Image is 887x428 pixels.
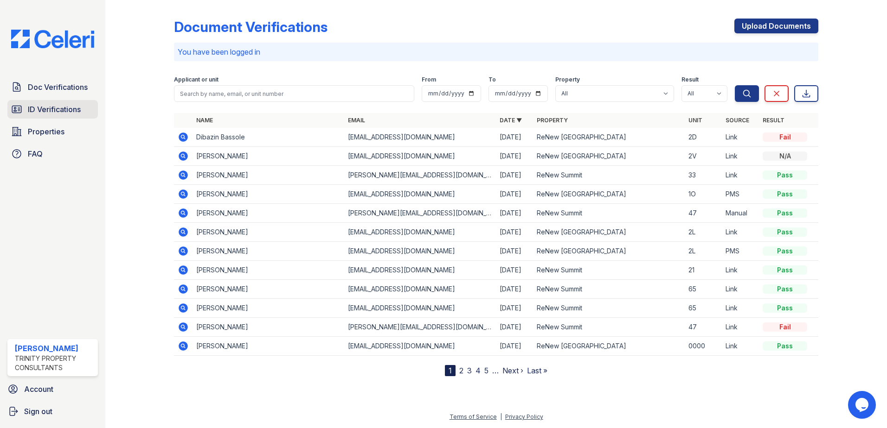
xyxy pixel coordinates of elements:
td: 0000 [685,337,722,356]
div: | [500,413,502,420]
td: PMS [722,242,759,261]
a: Date ▼ [500,117,522,124]
span: Account [24,384,53,395]
div: Pass [763,227,807,237]
img: CE_Logo_Blue-a8612792a0a2168367f1c8372b55b34899dd931a85d93a1a3d3e32e68fde9ad4.png [4,30,102,48]
td: 33 [685,166,722,185]
div: [PERSON_NAME] [15,343,94,354]
td: [PERSON_NAME] [193,318,344,337]
td: [EMAIL_ADDRESS][DOMAIN_NAME] [344,128,496,147]
a: FAQ [7,145,98,163]
td: [PERSON_NAME] [193,185,344,204]
td: ReNew Summit [533,261,685,280]
span: ID Verifications [28,104,81,115]
div: Pass [763,284,807,294]
a: Name [196,117,213,124]
a: Upload Documents [734,19,818,33]
div: Pass [763,341,807,351]
a: Sign out [4,402,102,421]
td: Link [722,299,759,318]
td: [EMAIL_ADDRESS][DOMAIN_NAME] [344,337,496,356]
div: Document Verifications [174,19,328,35]
td: [EMAIL_ADDRESS][DOMAIN_NAME] [344,185,496,204]
td: ReNew Summit [533,318,685,337]
td: [EMAIL_ADDRESS][DOMAIN_NAME] [344,261,496,280]
td: ReNew Summit [533,280,685,299]
a: Properties [7,122,98,141]
td: 47 [685,318,722,337]
td: ReNew Summit [533,166,685,185]
td: [DATE] [496,337,533,356]
span: Doc Verifications [28,82,88,93]
a: 4 [476,366,481,375]
td: Link [722,261,759,280]
div: Pass [763,208,807,218]
a: Last » [527,366,547,375]
td: [EMAIL_ADDRESS][DOMAIN_NAME] [344,242,496,261]
td: Link [722,318,759,337]
td: [PERSON_NAME][EMAIL_ADDRESS][DOMAIN_NAME] [344,204,496,223]
td: ReNew [GEOGRAPHIC_DATA] [533,128,685,147]
td: [DATE] [496,299,533,318]
div: Pass [763,189,807,199]
a: Result [763,117,784,124]
td: [DATE] [496,185,533,204]
td: [EMAIL_ADDRESS][DOMAIN_NAME] [344,223,496,242]
div: Trinity Property Consultants [15,354,94,372]
td: [DATE] [496,204,533,223]
td: [PERSON_NAME] [193,166,344,185]
div: Pass [763,265,807,275]
td: [DATE] [496,166,533,185]
div: Fail [763,322,807,332]
p: You have been logged in [178,46,815,57]
iframe: chat widget [848,391,878,419]
label: Result [681,76,699,83]
td: 2L [685,223,722,242]
div: 1 [445,365,456,376]
td: Dibazin Bassole [193,128,344,147]
td: ReNew [GEOGRAPHIC_DATA] [533,242,685,261]
td: ReNew Summit [533,204,685,223]
td: [DATE] [496,223,533,242]
td: [PERSON_NAME] [193,147,344,166]
td: 47 [685,204,722,223]
td: [PERSON_NAME][EMAIL_ADDRESS][DOMAIN_NAME] [344,166,496,185]
td: Link [722,128,759,147]
td: [PERSON_NAME][EMAIL_ADDRESS][DOMAIN_NAME] [344,318,496,337]
label: Applicant or unit [174,76,219,83]
td: [DATE] [496,242,533,261]
td: [PERSON_NAME] [193,280,344,299]
td: [DATE] [496,147,533,166]
td: Link [722,223,759,242]
div: Fail [763,132,807,142]
div: Pass [763,303,807,313]
td: [DATE] [496,318,533,337]
label: From [422,76,436,83]
td: [PERSON_NAME] [193,299,344,318]
td: [EMAIL_ADDRESS][DOMAIN_NAME] [344,299,496,318]
a: Email [348,117,365,124]
td: [PERSON_NAME] [193,337,344,356]
div: N/A [763,151,807,161]
a: ID Verifications [7,100,98,119]
td: ReNew [GEOGRAPHIC_DATA] [533,337,685,356]
td: Link [722,280,759,299]
label: To [488,76,496,83]
td: [PERSON_NAME] [193,242,344,261]
td: [EMAIL_ADDRESS][DOMAIN_NAME] [344,280,496,299]
td: ReNew Summit [533,299,685,318]
span: FAQ [28,148,43,159]
td: 21 [685,261,722,280]
div: Pass [763,246,807,256]
td: [EMAIL_ADDRESS][DOMAIN_NAME] [344,147,496,166]
td: [PERSON_NAME] [193,261,344,280]
td: 2D [685,128,722,147]
span: … [492,365,499,376]
td: PMS [722,185,759,204]
td: [PERSON_NAME] [193,223,344,242]
td: [DATE] [496,280,533,299]
td: 2V [685,147,722,166]
td: 2L [685,242,722,261]
a: Doc Verifications [7,78,98,96]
